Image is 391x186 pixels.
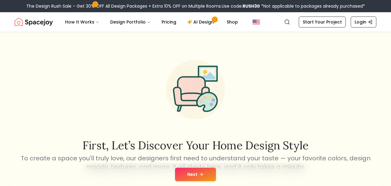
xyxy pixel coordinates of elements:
a: Login [351,16,376,27]
a: Start Your Project [299,16,346,27]
span: Use code: [222,3,260,9]
nav: Global [15,12,376,32]
img: United States [253,18,260,26]
nav: Main [60,16,243,28]
a: AI Design [182,16,221,28]
img: Spacejoy Logo [15,16,53,28]
b: RUSH30 [243,3,260,9]
button: How It Works [60,16,104,28]
a: Shop [222,16,243,28]
a: Pricing [157,16,181,28]
div: The Design Rush Sale – Get 30% OFF All Design Packages + Extra 10% OFF on Multiple Rooms. [26,3,365,9]
button: Next [175,168,216,181]
span: *Not applicable to packages already purchased* [260,3,365,9]
button: Design Portfolio [105,16,155,28]
a: Spacejoy [15,16,53,28]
